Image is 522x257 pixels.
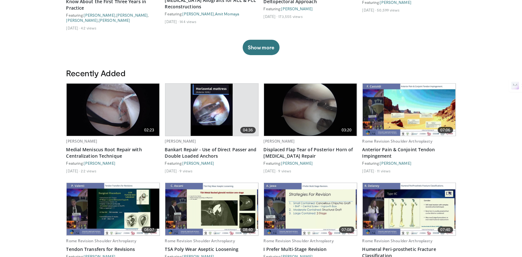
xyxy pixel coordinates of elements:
li: 42 views [81,25,96,30]
a: Amit Momaya [215,12,239,16]
li: 9 views [278,168,291,173]
button: Show more [243,40,279,55]
a: [PERSON_NAME] [183,12,214,16]
a: Tendon Transfers for Revisions [66,246,160,253]
span: 07:40 [438,227,453,233]
li: 9 views [179,168,193,173]
div: Featuring: [165,161,259,166]
img: c89197b7-361e-43d5-a86e-0b48a5cfb5ba.620x360_q85_upscale.jpg [363,183,456,235]
a: Rome Revision Shoulder Arthroplasty [66,238,136,244]
img: a3fe917b-418f-4b37-ad2e-b0d12482d850.620x360_q85_upscale.jpg [264,183,357,235]
a: [PERSON_NAME] [66,18,98,22]
div: Featuring: [66,161,160,166]
li: [DATE] [264,168,278,173]
img: f121adf3-8f2a-432a-ab04-b981073a2ae5.620x360_q85_upscale.jpg [67,183,160,235]
span: 04:36 [240,127,256,133]
a: Rome Revision Shoulder Arthroplasty [165,238,235,244]
h3: Recently Added [66,68,456,78]
a: Rome Revision Shoulder Arthroplasty [362,138,432,144]
li: [DATE] [66,168,80,173]
div: Featuring: , [165,11,259,16]
img: cd449402-123d-47f7-b112-52d159f17939.620x360_q85_upscale.jpg [191,84,233,136]
img: 926032fc-011e-4e04-90f2-afa899d7eae5.620x360_q85_upscale.jpg [67,84,160,136]
li: [DATE] [362,7,376,12]
a: 03:20 [264,84,357,136]
a: Anterior Pain & Conjoint Tendon Impingement [362,146,456,159]
a: [PERSON_NAME] [183,161,214,165]
span: 08:40 [240,227,256,233]
span: 07:06 [438,127,453,133]
img: 8037028b-5014-4d38-9a8c-71d966c81743.620x360_q85_upscale.jpg [363,84,456,136]
a: 07:40 [363,183,456,235]
a: Rome Revision Shoulder Arthroplasty [264,238,334,244]
li: [DATE] [165,19,179,24]
li: [DATE] [165,168,179,173]
a: I Prefer Multi-Stage Revision [264,246,357,253]
a: [PERSON_NAME] [380,161,411,165]
span: 03:20 [339,127,354,133]
a: 07:08 [264,183,357,235]
a: [PERSON_NAME] [84,13,115,17]
div: Featuring: [362,161,456,166]
li: 11 views [377,168,391,173]
a: TSA Poly Wear Aseptic Loosening [165,246,259,253]
div: Featuring: , , , [66,12,160,23]
a: Bankart Repair - Use of Direct Passer and Double Loaded Anchors [165,146,259,159]
li: 144 views [179,19,196,24]
a: 08:40 [165,183,258,235]
a: [PERSON_NAME] [165,138,196,144]
a: [PERSON_NAME] [84,161,115,165]
li: 22 views [81,168,96,173]
div: Featuring: [264,161,357,166]
a: 04:36 [165,84,258,136]
a: Medial Meniscus Root Repair with Centralization Technique [66,146,160,159]
a: [PERSON_NAME] [281,6,313,11]
a: [PERSON_NAME] [99,18,130,22]
img: b9682281-d191-4971-8e2c-52cd21f8feaa.620x360_q85_upscale.jpg [165,183,258,235]
img: 2649116b-05f8-405c-a48f-a284a947b030.620x360_q85_upscale.jpg [264,84,357,136]
span: 07:08 [339,227,354,233]
li: [DATE] [66,25,80,30]
li: [DATE] [362,168,376,173]
a: [PERSON_NAME] [116,13,148,17]
li: 50,599 views [377,7,400,12]
li: 173,555 views [278,14,302,19]
a: 07:06 [363,84,456,136]
li: [DATE] [264,14,278,19]
a: [PERSON_NAME] [281,161,313,165]
a: [PERSON_NAME] [264,138,295,144]
span: 02:23 [142,127,157,133]
a: Displaced Flap Tear of Posterior Horn of [MEDICAL_DATA] Repair [264,146,357,159]
a: 02:23 [67,84,160,136]
a: Rome Revision Shoulder Arthroplasty [362,238,432,244]
a: 08:07 [67,183,160,235]
a: [PERSON_NAME] [66,138,97,144]
span: 08:07 [142,227,157,233]
div: Featuring: [264,6,357,11]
